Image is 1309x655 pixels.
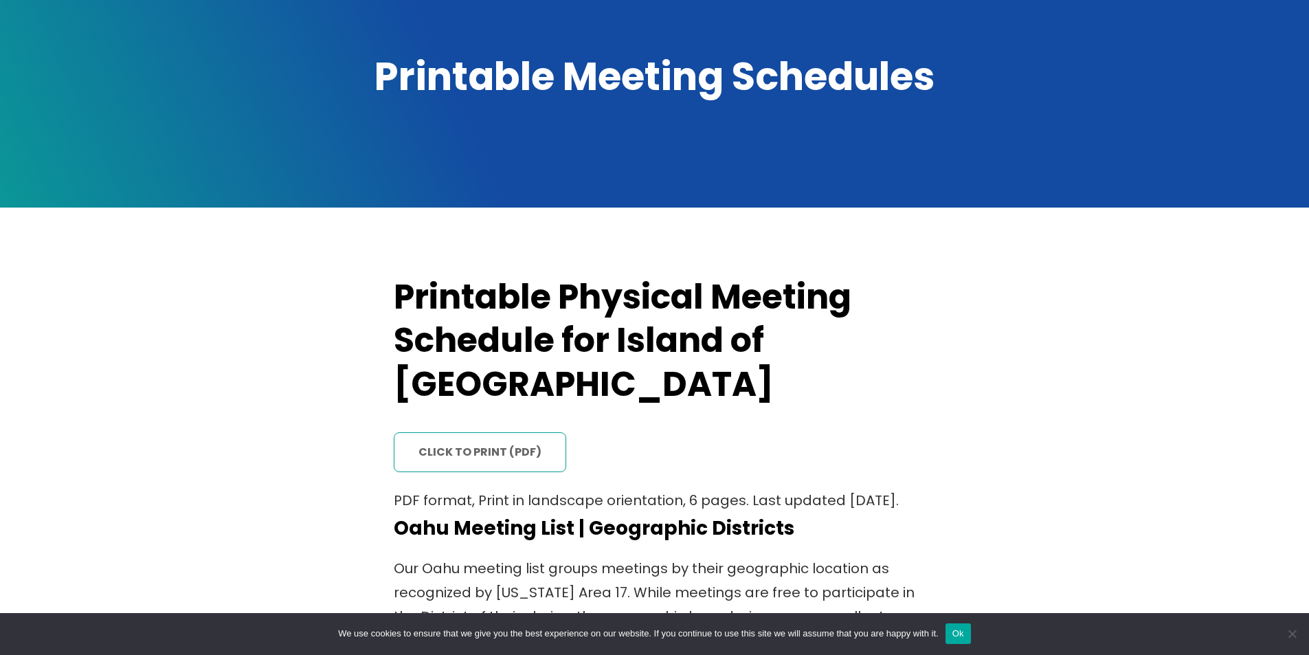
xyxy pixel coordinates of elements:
[1285,627,1299,641] span: No
[946,623,971,644] button: Ok
[338,627,938,641] span: We use cookies to ensure that we give you the best experience on our website. If you continue to ...
[394,276,916,406] h2: Printable Physical Meeting Schedule for Island of [GEOGRAPHIC_DATA]
[174,51,1136,103] h1: Printable Meeting Schedules
[394,489,916,513] p: PDF format, Print in landscape orientation, 6 pages. Last updated [DATE].
[394,432,566,473] a: click to print (PDF)
[394,516,916,540] h4: Oahu Meeting List | Geographic Districts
